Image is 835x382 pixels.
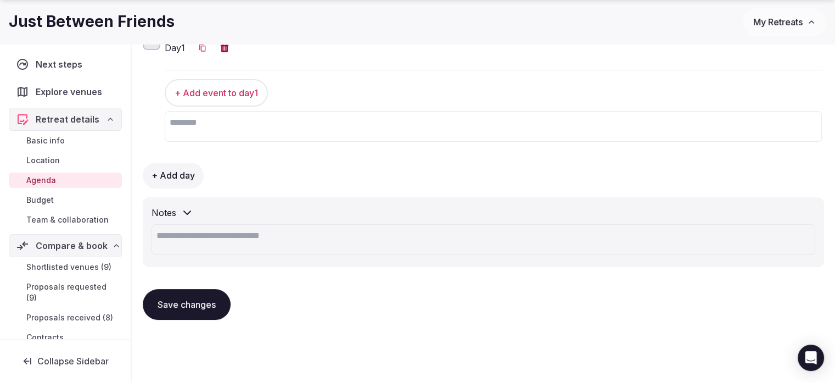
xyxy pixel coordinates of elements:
span: Team & collaboration [26,214,109,225]
a: Contracts [9,330,122,345]
a: Basic info [9,133,122,148]
span: Compare & book [36,239,108,252]
a: Budget [9,192,122,208]
a: Explore venues [9,80,122,103]
a: Agenda [9,173,122,188]
span: My Retreats [753,16,803,27]
button: + Add day [143,163,204,188]
span: Shortlisted venues (9) [26,262,111,273]
a: Proposals requested (9) [9,279,122,306]
h2: Notes [152,206,176,219]
span: Contracts [26,332,64,343]
h3: Day 1 [165,41,185,54]
a: Proposals received (8) [9,310,122,325]
a: Shortlisted venues (9) [9,259,122,275]
a: Next steps [9,53,122,76]
button: Save changes [143,289,231,320]
button: Collapse Sidebar [9,349,122,373]
a: Team & collaboration [9,212,122,228]
div: Open Intercom Messenger [798,345,824,371]
a: Location [9,153,122,168]
button: My Retreats [743,8,826,36]
span: Location [26,155,60,166]
span: Next steps [36,58,87,71]
span: Proposals received (8) [26,312,113,323]
button: + Add event to day1 [165,79,268,107]
span: Budget [26,195,54,206]
span: Explore venues [36,85,107,98]
span: Collapse Sidebar [37,356,109,367]
span: Basic info [26,135,65,146]
span: Agenda [26,175,56,186]
h1: Just Between Friends [9,11,175,32]
span: Retreat details [36,113,99,126]
span: Proposals requested (9) [26,281,117,303]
